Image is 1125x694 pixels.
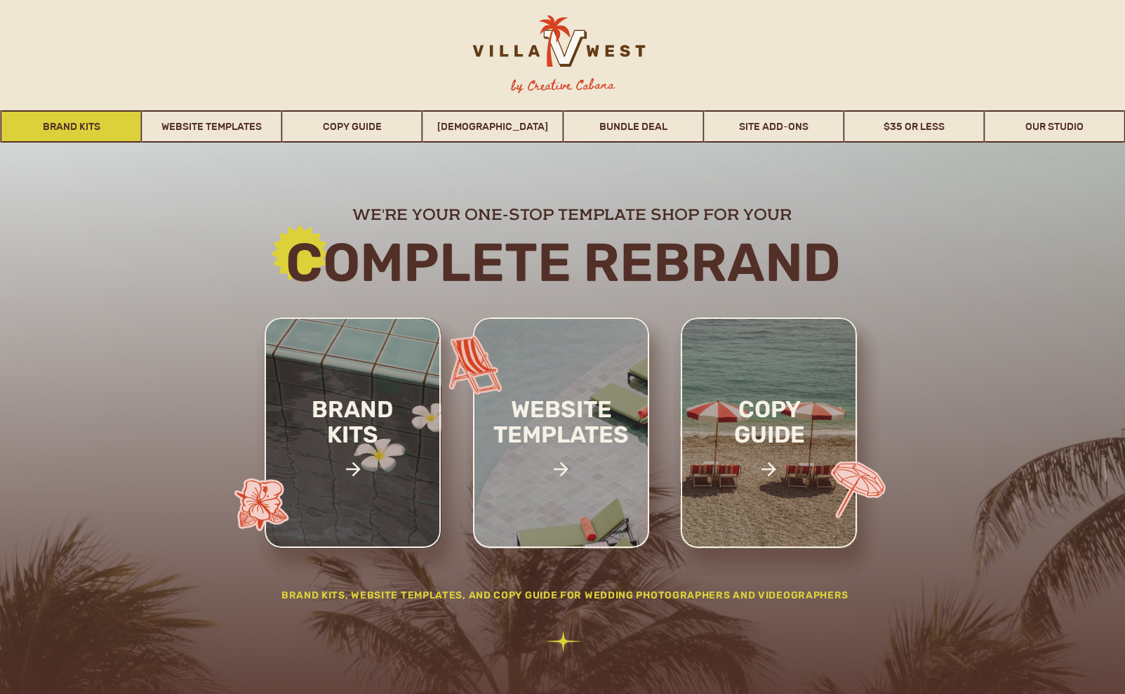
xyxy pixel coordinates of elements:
a: $35 or Less [844,110,983,143]
a: Website Templates [142,110,281,143]
a: Site Add-Ons [704,110,843,143]
a: brand kits [293,397,412,495]
a: [DEMOGRAPHIC_DATA] [423,110,562,143]
a: Brand Kits [2,110,141,143]
h2: Complete rebrand [184,234,943,291]
a: Copy Guide [283,110,422,143]
a: Bundle Deal [564,110,703,143]
a: website templates [470,397,653,478]
h3: by Creative Cabana [499,75,626,96]
a: Our Studio [985,110,1124,143]
a: copy guide [705,397,834,495]
h2: we're your one-stop template shop for your [253,204,892,222]
h2: Brand Kits, website templates, and Copy Guide for wedding photographers and videographers [251,588,880,608]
